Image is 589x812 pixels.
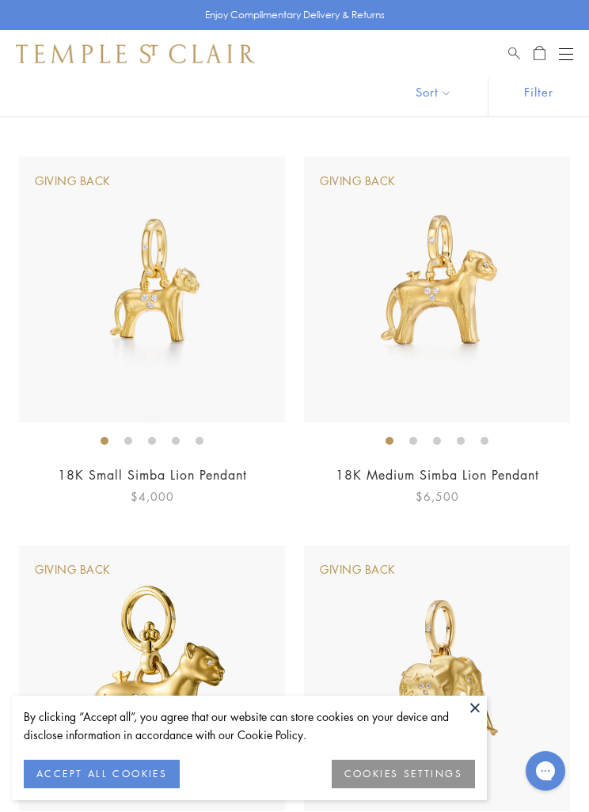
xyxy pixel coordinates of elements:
[559,44,573,63] button: Open navigation
[304,545,570,811] img: P31856-ELESM
[19,157,285,423] img: P31840-LIONSM
[58,466,247,484] a: 18K Small Simba Lion Pendant
[16,44,255,63] img: Temple St. Clair
[24,760,180,788] button: ACCEPT ALL COOKIES
[518,746,573,796] iframe: Gorgias live chat messenger
[534,44,545,63] a: Open Shopping Bag
[488,68,589,116] button: Show filters
[320,561,396,579] div: Giving Back
[35,173,111,190] div: Giving Back
[35,561,111,579] div: Giving Back
[131,488,174,506] span: $4,000
[205,7,385,23] p: Enjoy Complimentary Delivery & Returns
[508,44,520,63] a: Search
[416,488,459,506] span: $6,500
[24,708,475,744] div: By clicking “Accept all”, you agree that our website can store cookies on your device and disclos...
[304,157,570,423] img: P31840-LIONSM
[19,545,285,811] img: P31840-LIONSM
[332,760,475,788] button: COOKIES SETTINGS
[320,173,396,190] div: Giving Back
[336,466,539,484] a: 18K Medium Simba Lion Pendant
[380,68,488,116] button: Show sort by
